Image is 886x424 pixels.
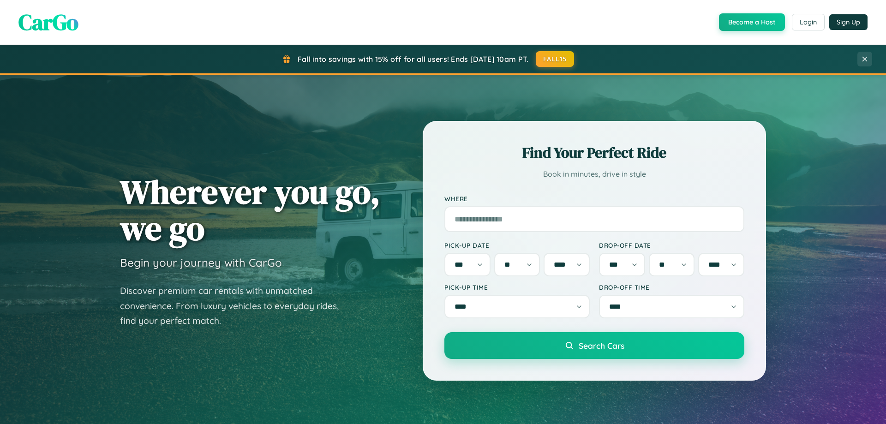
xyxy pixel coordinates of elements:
label: Drop-off Date [599,241,744,249]
label: Where [444,195,744,203]
p: Book in minutes, drive in style [444,167,744,181]
span: CarGo [18,7,78,37]
button: FALL15 [536,51,575,67]
button: Sign Up [829,14,868,30]
span: Search Cars [579,340,624,351]
p: Discover premium car rentals with unmatched convenience. From luxury vehicles to everyday rides, ... [120,283,351,328]
h2: Find Your Perfect Ride [444,143,744,163]
button: Become a Host [719,13,785,31]
label: Pick-up Time [444,283,590,291]
span: Fall into savings with 15% off for all users! Ends [DATE] 10am PT. [298,54,529,64]
button: Login [792,14,825,30]
h1: Wherever you go, we go [120,173,380,246]
label: Pick-up Date [444,241,590,249]
label: Drop-off Time [599,283,744,291]
button: Search Cars [444,332,744,359]
h3: Begin your journey with CarGo [120,256,282,269]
